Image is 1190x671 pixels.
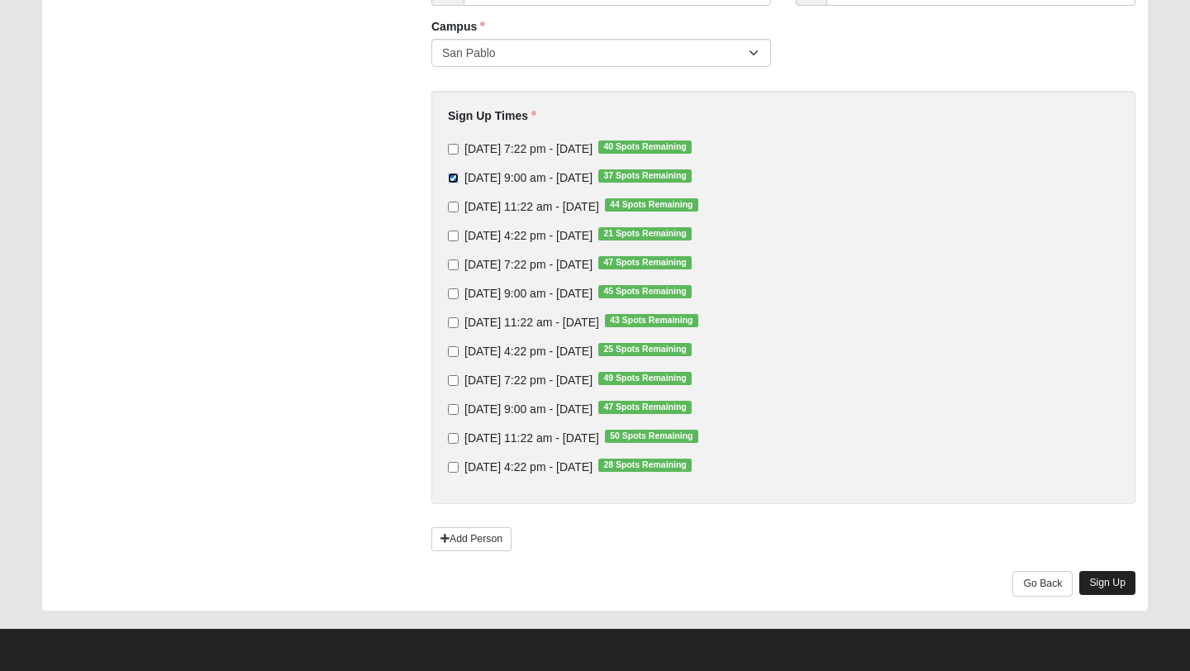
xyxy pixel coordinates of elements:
input: [DATE] 7:22 pm - [DATE]40 Spots Remaining [448,144,459,155]
input: [DATE] 4:22 pm - [DATE]28 Spots Remaining [448,462,459,473]
span: [DATE] 11:22 am - [DATE] [464,200,599,213]
input: [DATE] 9:00 am - [DATE]47 Spots Remaining [448,404,459,415]
input: [DATE] 4:22 pm - [DATE]25 Spots Remaining [448,346,459,357]
label: Campus [431,18,485,35]
span: 45 Spots Remaining [598,285,692,298]
a: Sign Up [1079,571,1135,595]
span: [DATE] 7:22 pm - [DATE] [464,258,593,271]
span: 47 Spots Remaining [598,256,692,269]
span: [DATE] 9:00 am - [DATE] [464,402,593,416]
span: 49 Spots Remaining [598,372,692,385]
input: [DATE] 9:00 am - [DATE]37 Spots Remaining [448,173,459,183]
span: [DATE] 11:22 am - [DATE] [464,316,599,329]
span: [DATE] 4:22 pm - [DATE] [464,229,593,242]
span: 50 Spots Remaining [605,430,698,443]
a: Add Person [431,527,512,551]
input: [DATE] 7:22 pm - [DATE]49 Spots Remaining [448,375,459,386]
span: [DATE] 11:22 am - [DATE] [464,431,599,445]
input: [DATE] 9:00 am - [DATE]45 Spots Remaining [448,288,459,299]
input: [DATE] 11:22 am - [DATE]50 Spots Remaining [448,433,459,444]
span: [DATE] 4:22 pm - [DATE] [464,460,593,474]
span: 44 Spots Remaining [605,198,698,212]
span: [DATE] 9:00 am - [DATE] [464,287,593,300]
input: [DATE] 11:22 am - [DATE]44 Spots Remaining [448,202,459,212]
span: 25 Spots Remaining [598,343,692,356]
span: 37 Spots Remaining [598,169,692,183]
span: 43 Spots Remaining [605,314,698,327]
span: 28 Spots Remaining [598,459,692,472]
span: [DATE] 7:22 pm - [DATE] [464,142,593,155]
span: 40 Spots Remaining [598,140,692,154]
span: 21 Spots Remaining [598,227,692,240]
input: [DATE] 11:22 am - [DATE]43 Spots Remaining [448,317,459,328]
span: [DATE] 4:22 pm - [DATE] [464,345,593,358]
span: [DATE] 9:00 am - [DATE] [464,171,593,184]
input: [DATE] 4:22 pm - [DATE]21 Spots Remaining [448,231,459,241]
input: [DATE] 7:22 pm - [DATE]47 Spots Remaining [448,259,459,270]
label: Sign Up Times [448,107,536,124]
span: [DATE] 7:22 pm - [DATE] [464,374,593,387]
span: 47 Spots Remaining [598,401,692,414]
a: Go Back [1012,571,1073,597]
